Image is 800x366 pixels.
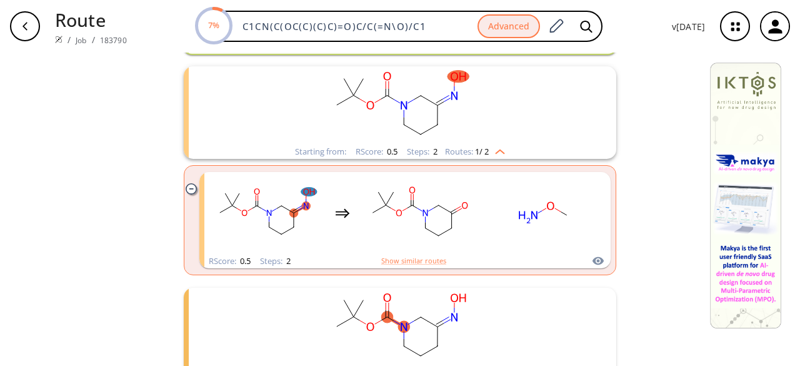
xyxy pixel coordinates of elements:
span: 2 [284,255,291,267]
div: Starting from: [295,148,346,156]
button: Advanced [477,14,540,39]
li: / [92,33,95,46]
svg: CC(C)(C)OC(=O)N1CCC/C(=N/O)C1 [210,174,322,252]
div: RScore : [356,148,397,156]
a: 183790 [100,35,127,46]
div: Routes: [445,148,505,156]
text: 7% [208,19,219,31]
span: 0.5 [385,146,397,157]
button: Show similar routes [381,255,446,267]
span: 2 [431,146,437,157]
a: Job [76,35,86,46]
div: Steps : [260,257,291,265]
span: 1 / 2 [475,148,489,156]
svg: CC(C)(C)OC(=O)N1CCC/C(=N/O)C1 [237,288,562,366]
svg: CC(C)(C)OC(=O)N1CCC/C(=N/O)C1 [237,66,562,145]
img: Banner [710,63,781,328]
input: Enter SMILES [235,20,477,33]
li: / [67,33,71,46]
p: Route [55,6,127,33]
div: Steps : [407,148,437,156]
img: Up [489,145,505,155]
div: RScore : [209,257,251,265]
p: v [DATE] [672,20,705,33]
img: Spaya logo [55,36,62,43]
svg: CON [487,174,600,252]
span: 0.5 [238,255,251,267]
svg: CC(C)(C)OC(=O)N1CCCC(=O)C1 [362,174,475,252]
